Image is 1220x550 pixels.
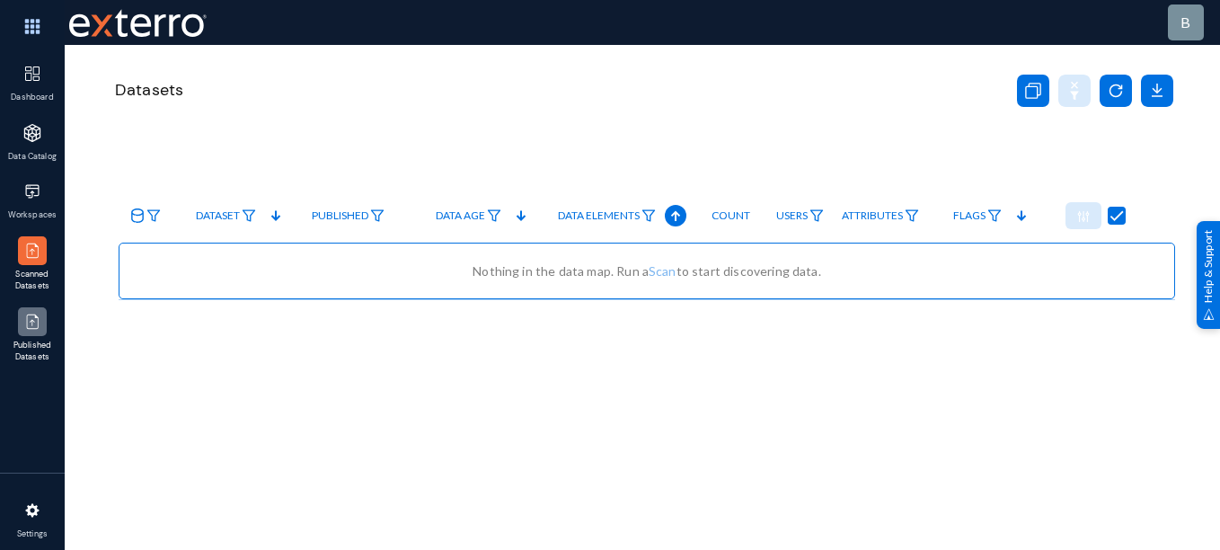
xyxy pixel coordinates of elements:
span: Settings [4,528,62,541]
a: Published [303,200,393,232]
span: Published Datasets [4,340,62,364]
span: Exterro [65,4,204,41]
span: Datasets [115,78,183,102]
div: Nothing in the data map. Run a to start discovering data. [137,262,1156,280]
img: icon-filter.svg [641,209,656,222]
div: Help & Support [1197,221,1220,329]
a: Data Age [427,200,510,232]
img: icon-workspace.svg [23,182,41,200]
span: Workspaces [4,209,62,222]
span: Scanned Datasets [4,269,62,293]
a: Attributes [833,200,928,232]
span: Data Elements [558,209,640,222]
img: icon-filter.svg [809,209,824,222]
span: Data Catalog [4,151,62,164]
a: Scan [649,263,676,279]
a: Dataset [187,200,265,232]
img: exterro-work-mark.svg [69,9,207,37]
span: Data Age [436,209,485,222]
img: icon-applications.svg [23,124,41,142]
span: Attributes [842,209,903,222]
img: icon-dashboard.svg [23,65,41,83]
span: Count [712,209,750,222]
a: Flags [944,200,1011,232]
img: help_support.svg [1203,308,1215,320]
a: Users [767,200,833,232]
img: icon-filter.svg [905,209,919,222]
span: Users [776,209,808,222]
span: Published [312,209,368,222]
img: icon-filter.svg [487,209,501,222]
img: icon-settings.svg [23,501,41,519]
img: icon-filter.svg [987,209,1002,222]
span: Dataset [196,209,240,222]
img: app launcher [5,7,59,46]
span: Dashboard [4,92,62,104]
img: icon-published.svg [23,313,41,331]
img: icon-filter.svg [242,209,256,222]
span: b [1180,13,1190,31]
img: icon-filter.svg [370,209,385,222]
a: Data Elements [549,200,665,232]
img: icon-filter.svg [146,209,161,222]
img: icon-published.svg [23,242,41,260]
div: b [1180,12,1190,33]
span: Flags [953,209,986,222]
